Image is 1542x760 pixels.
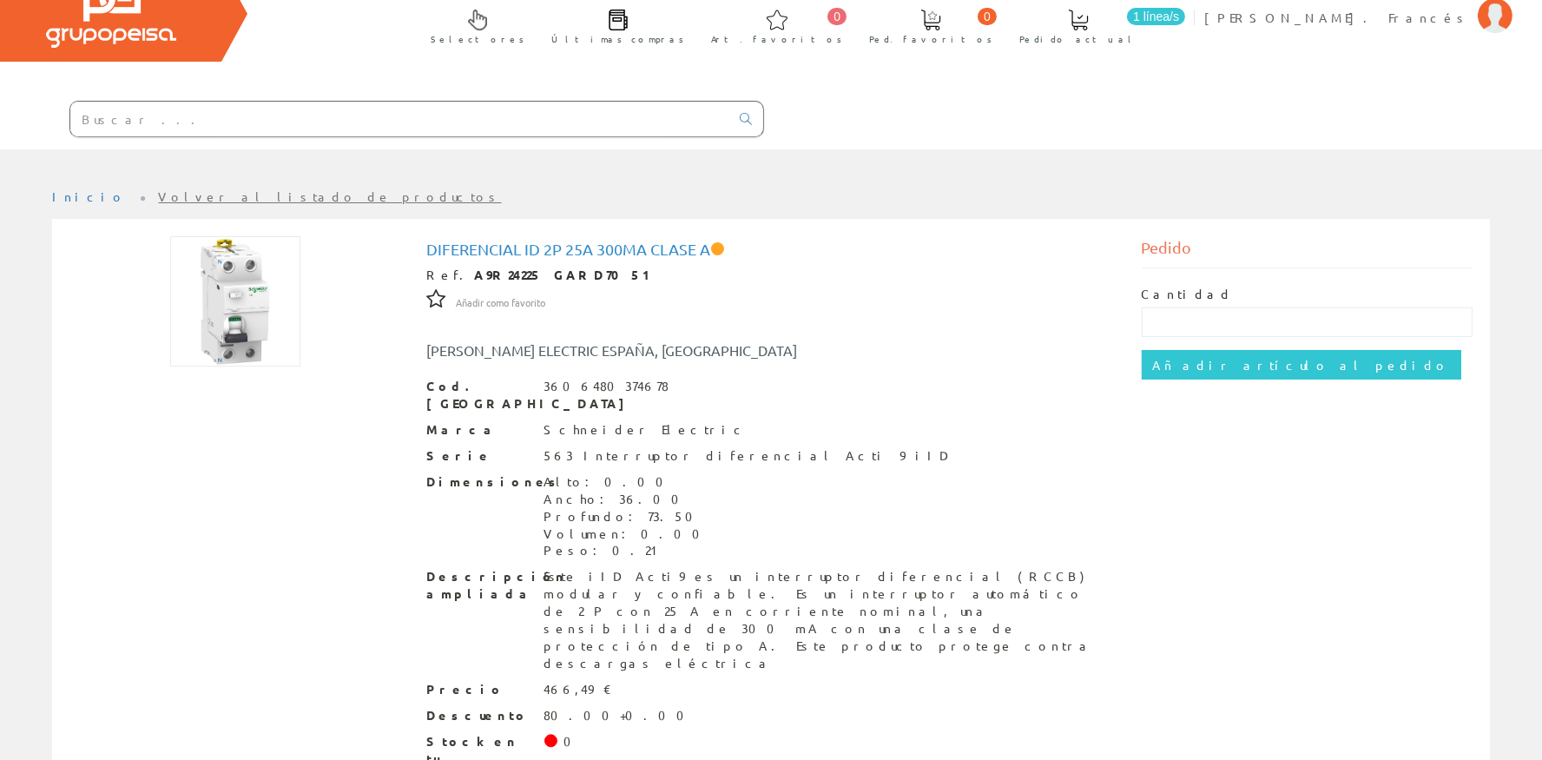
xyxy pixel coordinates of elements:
div: 80.00+0.00 [544,707,695,724]
div: 466,49 € [544,681,613,698]
span: Precio [427,681,531,698]
img: Foto artículo Diferencial Id 2p 25a 300ma clase A (150x150) [170,236,300,367]
div: Alto: 0.00 [544,473,711,491]
span: 1 línea/s [1127,8,1185,25]
span: [PERSON_NAME]. Francés [1204,9,1469,26]
span: Marca [427,421,531,439]
div: 3606480374678 [544,378,669,395]
span: Ped. favoritos [869,30,992,48]
span: Selectores [431,30,524,48]
a: Añadir como favorito [457,294,546,309]
div: Schneider Electric [544,421,748,439]
strong: A9R24225 GARD7051 [475,267,659,282]
span: Serie [427,447,531,465]
span: Art. favoritos [711,30,842,48]
span: Últimas compras [551,30,684,48]
div: Ref. [427,267,1116,284]
input: Añadir artículo al pedido [1142,350,1461,380]
input: Buscar ... [70,102,729,136]
a: Inicio [52,188,126,204]
div: Pedido [1142,236,1473,268]
span: Descripción ampliada [427,568,531,603]
span: 0 [978,8,997,25]
label: Cantidad [1142,286,1234,303]
div: 563 Interruptor diferencial Acti 9 iID [544,447,952,465]
span: Dimensiones [427,473,531,491]
span: Cod. [GEOGRAPHIC_DATA] [427,378,531,413]
div: Ancho: 36.00 [544,491,711,508]
div: Profundo: 73.50 [544,508,711,525]
span: 0 [827,8,847,25]
div: Peso: 0.21 [544,542,711,559]
div: [PERSON_NAME] ELECTRIC ESPAÑA, [GEOGRAPHIC_DATA] [414,340,831,360]
h1: Diferencial Id 2p 25a 300ma clase A [427,241,1116,258]
a: Volver al listado de productos [159,188,502,204]
span: Pedido actual [1019,30,1137,48]
div: Este iID Acti9 es un interruptor diferencial (RCCB) modular y confiable. Es un interruptor automá... [544,568,1116,672]
span: Añadir como favorito [457,296,546,310]
div: Volumen: 0.00 [544,525,711,543]
span: Descuento [427,707,531,724]
div: 0 [563,733,582,750]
